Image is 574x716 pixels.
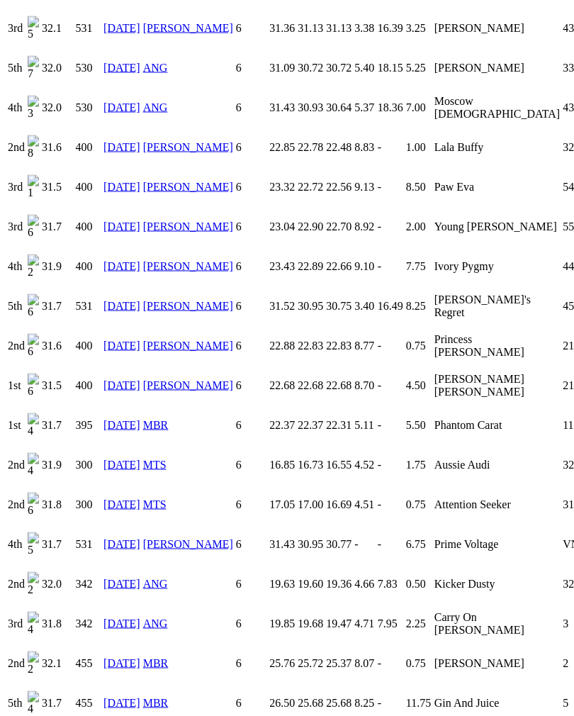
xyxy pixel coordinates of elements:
td: 4.71 [354,605,375,643]
a: [DATE] [103,459,140,471]
td: 7.83 [377,565,404,603]
td: 4.51 [354,486,375,524]
td: 4.66 [354,565,375,603]
td: - [377,525,404,564]
td: 8.07 [354,644,375,683]
td: 8.92 [354,208,375,246]
a: MBR [143,419,169,431]
td: Carry On [PERSON_NAME] [434,605,561,643]
td: 6 [235,605,268,643]
a: [DATE] [103,101,140,113]
td: 3rd [7,605,26,643]
td: 9.10 [354,247,375,286]
td: - [377,327,404,365]
img: 1 [28,175,39,199]
td: 9.13 [354,168,375,206]
td: 5.11 [354,406,375,444]
td: 8.83 [354,128,375,167]
a: [PERSON_NAME] [143,141,233,153]
td: 19.63 [269,565,296,603]
td: 30.72 [297,49,324,87]
a: [DATE] [103,379,140,391]
td: - [377,128,404,167]
a: [PERSON_NAME] [143,379,233,391]
td: - [377,247,404,286]
td: 31.6 [41,128,74,167]
img: 8 [28,135,39,160]
td: 16.73 [297,446,324,484]
td: 22.83 [297,327,324,365]
td: 32.0 [41,49,74,87]
td: 31.7 [41,525,74,564]
td: 18.36 [377,89,404,127]
td: Kicker Dusty [434,565,561,603]
img: 3 [28,96,39,120]
td: 6 [235,367,268,405]
td: 2nd [7,446,26,484]
td: 22.72 [297,168,324,206]
td: 18.15 [377,49,404,87]
td: 0.75 [405,644,432,683]
td: 2.00 [405,208,432,246]
td: 22.66 [325,247,352,286]
td: 4th [7,89,26,127]
td: 32.1 [41,9,74,47]
td: 4th [7,247,26,286]
a: [DATE] [103,141,140,153]
a: ANG [143,101,168,113]
a: [PERSON_NAME] [143,22,233,34]
td: 6 [235,168,268,206]
td: 31.7 [41,406,74,444]
td: 22.89 [297,247,324,286]
td: 6 [235,644,268,683]
td: 5.25 [405,49,432,87]
td: 31.43 [269,525,296,564]
td: 8.50 [405,168,432,206]
td: 0.50 [405,565,432,603]
td: 31.5 [41,168,74,206]
td: 6 [235,327,268,365]
img: 6 [28,493,39,517]
td: 2nd [7,327,26,365]
a: ANG [143,617,168,630]
td: 16.49 [377,287,404,325]
td: - [354,525,375,564]
td: 455 [75,644,102,683]
img: 6 [28,334,39,358]
td: 6 [235,565,268,603]
td: 19.85 [269,605,296,643]
a: [DATE] [103,62,140,74]
td: 400 [75,247,102,286]
td: 19.36 [325,565,352,603]
td: 3rd [7,9,26,47]
a: [DATE] [103,578,140,590]
a: [DATE] [103,657,140,669]
a: MBR [143,697,169,709]
a: [DATE] [103,181,140,193]
td: Aussie Audi [434,446,561,484]
a: [DATE] [103,538,140,550]
td: 400 [75,367,102,405]
td: 31.8 [41,605,74,643]
td: 22.70 [325,208,352,246]
td: 30.72 [325,49,352,87]
td: 31.9 [41,446,74,484]
td: 22.48 [325,128,352,167]
td: 31.7 [41,287,74,325]
a: [DATE] [103,220,140,233]
td: 22.68 [297,367,324,405]
td: 16.55 [325,446,352,484]
td: 6 [235,49,268,87]
td: 4th [7,525,26,564]
td: 30.77 [325,525,352,564]
a: [PERSON_NAME] [143,538,233,550]
td: 7.95 [377,605,404,643]
td: 31.5 [41,367,74,405]
td: 23.43 [269,247,296,286]
td: 6 [235,287,268,325]
td: 1.75 [405,446,432,484]
img: 5 [28,532,39,556]
td: 22.37 [269,406,296,444]
td: 22.37 [297,406,324,444]
td: 4.50 [405,367,432,405]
